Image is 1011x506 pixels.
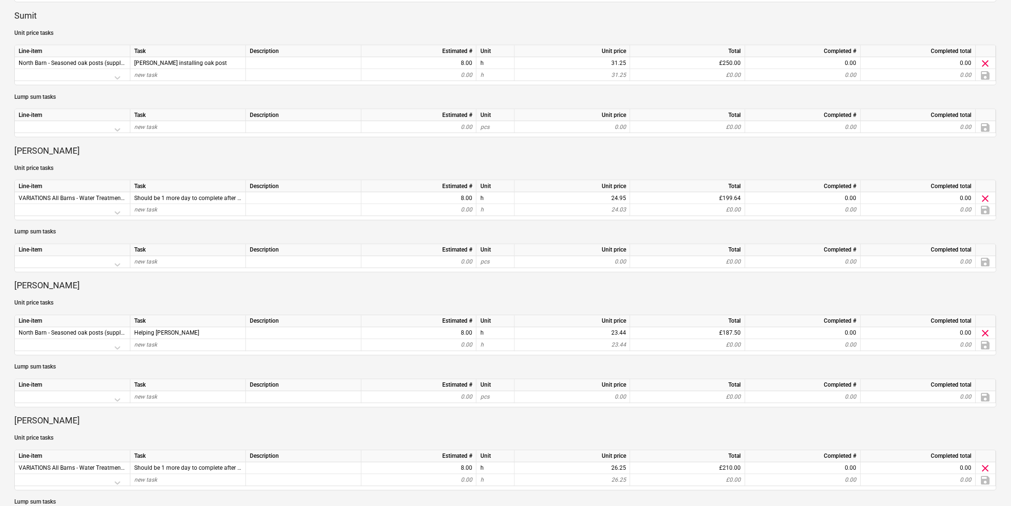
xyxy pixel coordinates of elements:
[14,415,997,427] p: [PERSON_NAME]
[519,204,626,216] div: 24.03
[246,109,362,121] div: Description
[519,121,626,133] div: 0.00
[865,463,972,474] div: 0.00
[365,256,472,268] div: 0.00
[480,394,490,401] span: pcs
[745,180,861,192] div: Completed #
[515,180,630,192] div: Unit price
[362,316,477,327] div: Estimated #
[134,330,199,337] span: Helping dean
[515,45,630,57] div: Unit price
[19,60,138,66] span: North Barn - Seasoned oak posts (supply only)
[515,379,630,391] div: Unit price
[630,327,745,339] div: £187.50
[861,109,976,121] div: Completed total
[745,316,861,327] div: Completed #
[519,192,626,204] div: 24.95
[519,256,626,268] div: 0.00
[130,451,246,463] div: Task
[15,451,130,463] div: Line-item
[15,244,130,256] div: Line-item
[14,29,997,37] p: Unit price tasks
[365,391,472,403] div: 0.00
[980,193,991,204] span: Delete task
[480,477,484,484] span: h
[630,391,745,403] div: £0.00
[362,244,477,256] div: Estimated #
[630,339,745,351] div: £0.00
[365,474,472,486] div: 0.00
[14,145,997,157] p: [PERSON_NAME]
[963,460,1011,506] iframe: Chat Widget
[519,69,626,81] div: 31.25
[134,72,157,78] span: new task
[861,316,976,327] div: Completed total
[480,124,490,130] span: pcs
[745,109,861,121] div: Completed #
[480,72,484,78] span: h
[749,327,857,339] div: 0.00
[130,316,246,327] div: Task
[630,474,745,486] div: £0.00
[134,465,254,472] span: Should be 1 more day to complete after today
[980,328,991,339] span: Delete task
[480,342,484,348] span: h
[15,379,130,391] div: Line-item
[480,330,484,337] span: Helping dean
[749,474,857,486] div: 0.00
[630,204,745,216] div: £0.00
[134,207,157,213] span: new task
[362,379,477,391] div: Estimated #
[19,465,140,472] span: VARIATIONS All Barns - Water Treatment plants
[246,45,362,57] div: Description
[134,394,157,401] span: new task
[980,57,991,69] span: Delete task
[14,228,997,236] p: Lump sum tasks
[865,339,972,351] div: 0.00
[15,109,130,121] div: Line-item
[519,463,626,474] div: 26.25
[861,244,976,256] div: Completed total
[14,434,997,443] p: Unit price tasks
[630,463,745,474] div: £210.00
[865,327,972,339] div: 0.00
[861,180,976,192] div: Completed total
[477,180,515,192] div: Unit
[134,477,157,484] span: new task
[130,109,246,121] div: Task
[480,465,484,472] span: Should be 1 more day to complete after today
[246,316,362,327] div: Description
[477,244,515,256] div: Unit
[365,339,472,351] div: 0.00
[246,379,362,391] div: Description
[865,204,972,216] div: 0.00
[480,195,484,201] span: Should be 1 more day to complete after today
[365,204,472,216] div: 0.00
[14,363,997,371] p: Lump sum tasks
[865,69,972,81] div: 0.00
[630,180,745,192] div: Total
[246,451,362,463] div: Description
[749,192,857,204] div: 0.00
[630,244,745,256] div: Total
[362,45,477,57] div: Estimated #
[865,256,972,268] div: 0.00
[477,316,515,327] div: Unit
[14,299,997,307] p: Unit price tasks
[130,45,246,57] div: Task
[749,256,857,268] div: 0.00
[865,474,972,486] div: 0.00
[630,379,745,391] div: Total
[134,124,157,130] span: new task
[362,109,477,121] div: Estimated #
[865,121,972,133] div: 0.00
[130,180,246,192] div: Task
[477,45,515,57] div: Unit
[15,180,130,192] div: Line-item
[519,57,626,69] div: 31.25
[630,316,745,327] div: Total
[246,180,362,192] div: Description
[515,244,630,256] div: Unit price
[477,109,515,121] div: Unit
[519,327,626,339] div: 23.44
